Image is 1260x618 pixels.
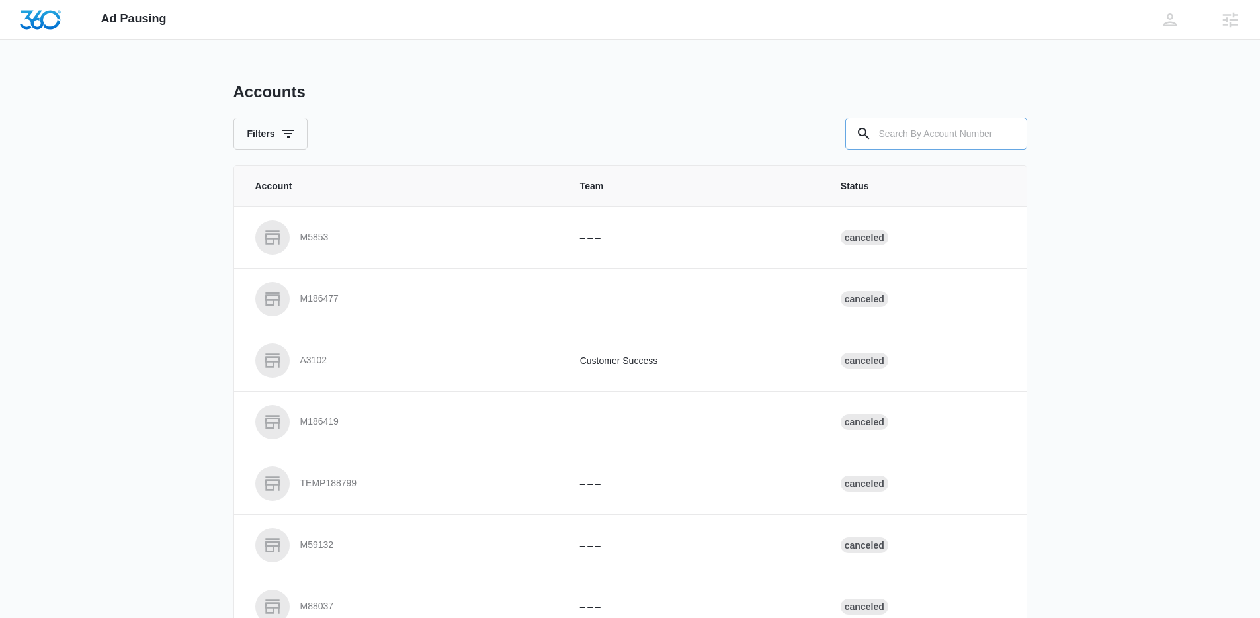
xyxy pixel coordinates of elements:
div: Canceled [841,291,888,307]
div: Canceled [841,353,888,369]
div: Canceled [841,537,888,553]
p: M186419 [300,416,339,429]
span: Account [255,179,548,193]
input: Search By Account Number [845,118,1027,150]
a: M186419 [255,405,548,439]
span: Team [580,179,809,193]
p: TEMP188799 [300,477,357,490]
p: – – – [580,539,809,552]
p: M59132 [300,539,334,552]
a: M5853 [255,220,548,255]
p: Customer Success [580,354,809,368]
p: M186477 [300,292,339,306]
p: – – – [580,416,809,429]
p: – – – [580,600,809,614]
p: M88037 [300,600,334,613]
a: M186477 [255,282,548,316]
h1: Accounts [233,82,306,102]
div: Canceled [841,230,888,245]
p: – – – [580,231,809,245]
span: Ad Pausing [101,12,167,26]
div: Canceled [841,414,888,430]
a: TEMP188799 [255,466,548,501]
a: A3102 [255,343,548,378]
span: Status [841,179,1005,193]
button: Filters [233,118,308,150]
p: – – – [580,292,809,306]
p: M5853 [300,231,329,244]
div: Canceled [841,599,888,615]
div: Canceled [841,476,888,492]
p: – – – [580,477,809,491]
p: A3102 [300,354,327,367]
a: M59132 [255,528,548,562]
